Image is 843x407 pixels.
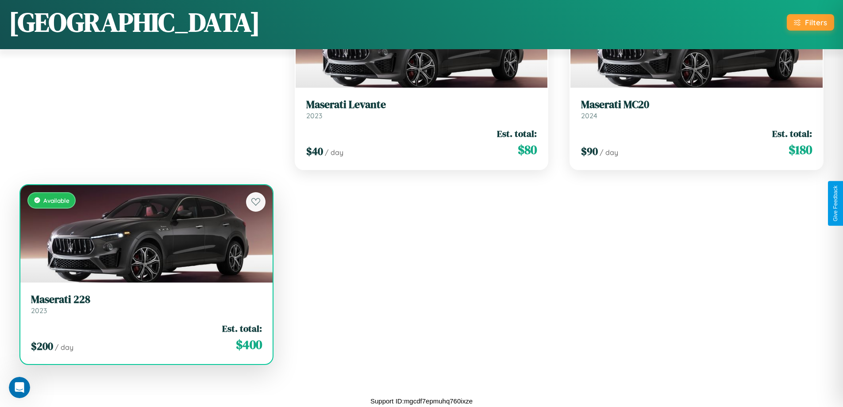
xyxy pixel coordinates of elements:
h3: Maserati 228 [31,293,262,306]
span: Est. total: [772,127,812,140]
span: Est. total: [222,322,262,335]
span: / day [325,148,343,157]
h1: [GEOGRAPHIC_DATA] [9,4,260,40]
span: $ 200 [31,339,53,353]
span: $ 90 [581,144,598,159]
a: Maserati Levante2023 [306,98,537,120]
p: Support ID: mgcdf7epmuhq760ixze [370,395,473,407]
iframe: Intercom live chat [9,377,30,398]
span: 2023 [306,111,322,120]
button: Filters [787,14,834,31]
div: Give Feedback [832,186,839,221]
span: $ 180 [789,141,812,159]
a: Maserati MC202024 [581,98,812,120]
span: $ 80 [518,141,537,159]
span: 2024 [581,111,597,120]
span: $ 400 [236,336,262,353]
span: / day [55,343,73,352]
span: Available [43,197,69,204]
span: / day [600,148,618,157]
span: 2023 [31,306,47,315]
span: $ 40 [306,144,323,159]
a: Maserati 2282023 [31,293,262,315]
h3: Maserati MC20 [581,98,812,111]
h3: Maserati Levante [306,98,537,111]
span: Est. total: [497,127,537,140]
div: Filters [805,18,827,27]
